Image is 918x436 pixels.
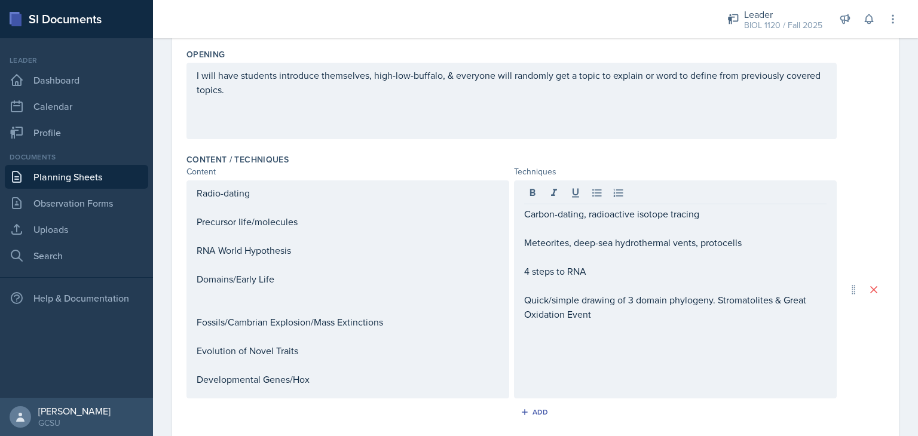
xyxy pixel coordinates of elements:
[524,293,827,321] p: Quick/simple drawing of 3 domain phylogeny. Stromatolites & Great Oxidation Event
[197,243,499,257] p: RNA World Hypothesis
[5,191,148,215] a: Observation Forms
[524,207,827,221] p: Carbon-dating, radioactive isotope tracing
[5,286,148,310] div: Help & Documentation
[197,214,499,229] p: Precursor life/molecules
[744,19,822,32] div: BIOL 1120 / Fall 2025
[5,152,148,162] div: Documents
[38,417,111,429] div: GCSU
[197,272,499,286] p: Domains/Early Life
[523,407,549,417] div: Add
[5,244,148,268] a: Search
[5,121,148,145] a: Profile
[38,405,111,417] div: [PERSON_NAME]
[197,186,499,200] p: Radio-dating
[197,315,499,329] p: Fossils/Cambrian Explosion/Mass Extinctions
[197,343,499,358] p: Evolution of Novel Traits
[516,403,555,421] button: Add
[5,94,148,118] a: Calendar
[524,235,827,250] p: Meteorites, deep-sea hydrothermal vents, protocells
[514,165,837,178] div: Techniques
[197,68,827,97] p: I will have students introduce themselves, high-low-buffalo, & everyone will randomly get a topic...
[5,55,148,66] div: Leader
[5,68,148,92] a: Dashboard
[524,264,827,278] p: 4 steps to RNA
[5,217,148,241] a: Uploads
[186,153,289,165] label: Content / Techniques
[186,48,225,60] label: Opening
[744,7,822,22] div: Leader
[186,165,509,178] div: Content
[197,372,499,386] p: Developmental Genes/Hox
[5,165,148,189] a: Planning Sheets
